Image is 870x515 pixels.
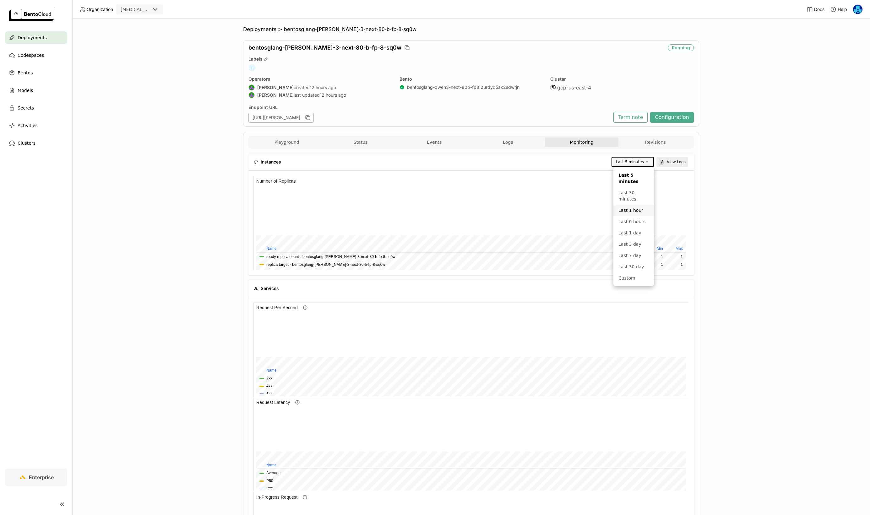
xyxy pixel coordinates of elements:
th: Average Value [151,69,173,77]
td: 136 GB [109,85,131,93]
span: Secrets [18,104,34,112]
th: name [3,69,150,77]
button: Total [13,78,21,84]
div: [MEDICAL_DATA] [121,6,150,13]
th: name [3,77,432,84]
button: bentosglang-[PERSON_NAME]-3-next-80-b-fp-8-sq0w [13,86,106,92]
div: Running [668,44,694,51]
div: Custom [618,275,649,281]
th: name [3,69,108,77]
span: Codespaces [18,51,44,59]
a: Codespaces [5,49,67,62]
h6: GPU Memory Usage [0,2,47,9]
th: Minimum Value [131,69,150,77]
td: 6.38 GiB [151,85,173,93]
button: Monitoring [545,137,619,147]
span: Logs [503,139,513,145]
th: name [3,69,153,77]
td: 136 GB [131,78,150,85]
span: Clusters [18,139,35,147]
th: Average Value [109,69,131,77]
th: Average Value [154,69,175,77]
span: gcp-us-east-4 [557,84,591,91]
span: + [248,64,255,71]
div: bentosglang-[PERSON_NAME]-3-next-80-b-fp-8-sq0w [284,26,416,33]
span: Docs [814,7,824,12]
td: 136 GB [109,78,131,85]
td: 6.38 GiB [151,78,173,85]
div: created [248,84,392,91]
h6: GPU Memory Bandwidth Usage [0,2,69,9]
button: Terminate [613,112,648,123]
strong: [PERSON_NAME] [257,85,294,90]
span: Bentos [18,69,33,77]
span: Deployments [18,34,47,41]
span: > [276,26,284,33]
div: Help [830,6,847,13]
div: Endpoint URL [248,105,610,110]
div: Last 5 minutes [616,159,644,165]
div: Last 7 day [618,252,649,259]
a: Enterprise [5,469,67,486]
td: 0% [131,78,150,85]
div: Last 3 day [618,241,649,247]
td: 5.55% [109,85,131,93]
img: Yi Guo [853,5,862,14]
td: 27.3% [109,78,131,85]
td: 0% [131,85,150,93]
td: 6.39 GiB [194,85,214,93]
div: Operators [248,76,392,82]
a: Models [5,84,67,97]
h6: Memory Usage [0,2,36,9]
a: Activities [5,119,67,132]
td: 104% [195,78,214,85]
h6: In-Progress Request [0,2,46,9]
h6: GPU Usage [0,2,29,9]
svg: open [644,159,650,164]
span: Activities [18,122,38,129]
a: Bentos [5,67,67,79]
iframe: End-to-End Request Durations (2xx Response) [253,397,689,491]
span: Services [261,285,279,292]
img: Shenyang Zhao [249,85,254,90]
span: Enterprise [29,474,54,480]
button: Configuration [650,112,694,123]
td: 104% [195,85,214,93]
td: 103% [154,85,175,93]
th: Minimum Value [176,69,194,77]
div: Deployments [243,26,276,33]
div: [URL][PERSON_NAME] [248,113,314,123]
span: 12 hours ago [320,92,346,98]
button: Status [324,137,398,147]
strong: [PERSON_NAME] [257,92,294,98]
div: Last 1 hour [618,207,649,213]
div: Last 30 day [618,264,649,270]
a: bentosglang-qwen3-next-80b-fp8:2urdyd5ak2sdwrjn [407,84,519,90]
div: Last 5 minutes [618,172,649,185]
nav: Breadcrumbs navigation [243,26,699,33]
button: P90 [13,89,20,95]
iframe: Request Per Second [253,302,689,396]
span: Models [18,87,33,94]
